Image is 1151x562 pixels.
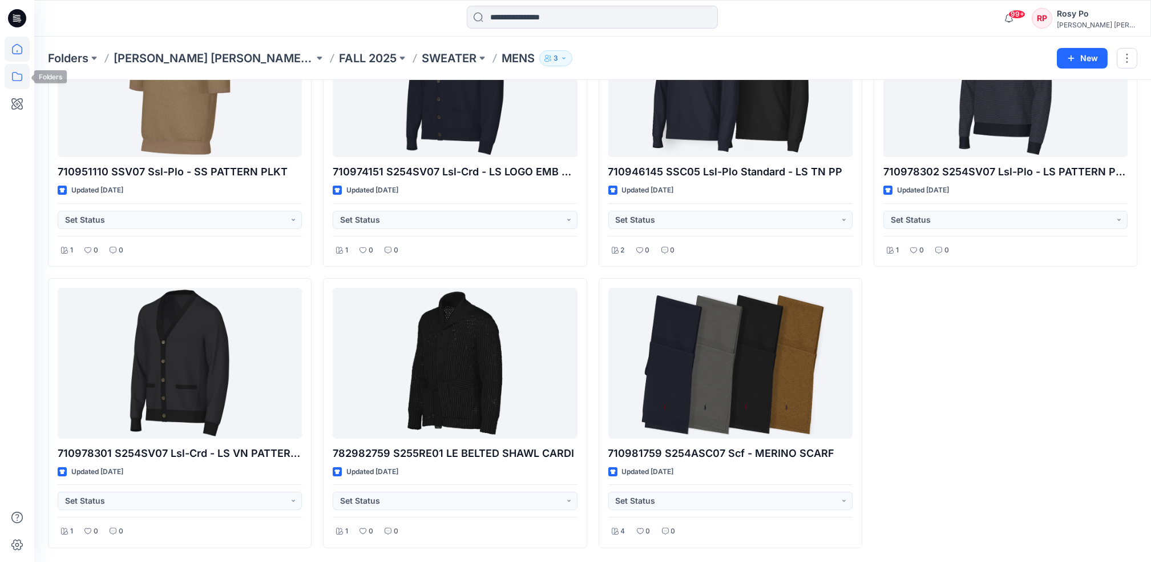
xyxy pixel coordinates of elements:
[346,466,398,478] p: Updated [DATE]
[70,244,73,256] p: 1
[48,50,88,66] a: Folders
[333,288,577,438] a: 782982759 S255RE01 LE BELTED SHAWL CARDI
[70,525,73,537] p: 1
[1057,21,1137,29] div: [PERSON_NAME] [PERSON_NAME]
[944,244,949,256] p: 0
[333,164,577,180] p: 710974151 S254SV07 Lsl-Crd - LS LOGO EMB VN CARDIGAN
[645,244,650,256] p: 0
[1057,48,1108,69] button: New
[369,525,373,537] p: 0
[345,525,348,537] p: 1
[346,184,398,196] p: Updated [DATE]
[394,244,398,256] p: 0
[622,184,674,196] p: Updated [DATE]
[1057,7,1137,21] div: Rosy Po
[608,288,853,438] a: 710981759 S254ASC07 Scf - MERINO SCARF
[333,445,577,461] p: 782982759 S255RE01 LE BELTED SHAWL CARDI
[621,525,625,537] p: 4
[333,7,577,157] a: 710974151 S254SV07 Lsl-Crd - LS LOGO EMB VN CARDIGAN
[119,244,123,256] p: 0
[94,244,98,256] p: 0
[58,288,302,438] a: 710978301 S254SV07 Lsl-Crd - LS VN PATTERN CARDIGAN
[58,7,302,157] a: 710951110 SSV07 Ssl-Plo - SS PATTERN PLKT
[608,7,853,157] a: 710946145 SSC05 Lsl-Plo Standard - LS TN PP
[608,445,853,461] p: 710981759 S254ASC07 Scf - MERINO SCARF
[622,466,674,478] p: Updated [DATE]
[422,50,476,66] a: SWEATER
[119,525,123,537] p: 0
[896,244,899,256] p: 1
[671,244,675,256] p: 0
[394,525,398,537] p: 0
[671,525,676,537] p: 0
[539,50,572,66] button: 3
[58,164,302,180] p: 710951110 SSV07 Ssl-Plo - SS PATTERN PLKT
[621,244,625,256] p: 2
[554,52,558,65] p: 3
[883,164,1128,180] p: 710978302 S254SV07 Lsl-Plo - LS PATTERN PLKT
[94,525,98,537] p: 0
[369,244,373,256] p: 0
[897,184,949,196] p: Updated [DATE]
[502,50,535,66] p: MENS
[71,184,123,196] p: Updated [DATE]
[608,164,853,180] p: 710946145 SSC05 Lsl-Plo Standard - LS TN PP
[114,50,314,66] a: [PERSON_NAME] [PERSON_NAME] I TURKEY Digital Shop
[646,525,651,537] p: 0
[58,445,302,461] p: 710978301 S254SV07 Lsl-Crd - LS VN PATTERN CARDIGAN
[919,244,924,256] p: 0
[1032,8,1052,29] div: RP
[345,244,348,256] p: 1
[71,466,123,478] p: Updated [DATE]
[339,50,397,66] a: FALL 2025
[1008,10,1025,19] span: 99+
[883,7,1128,157] a: 710978302 S254SV07 Lsl-Plo - LS PATTERN PLKT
